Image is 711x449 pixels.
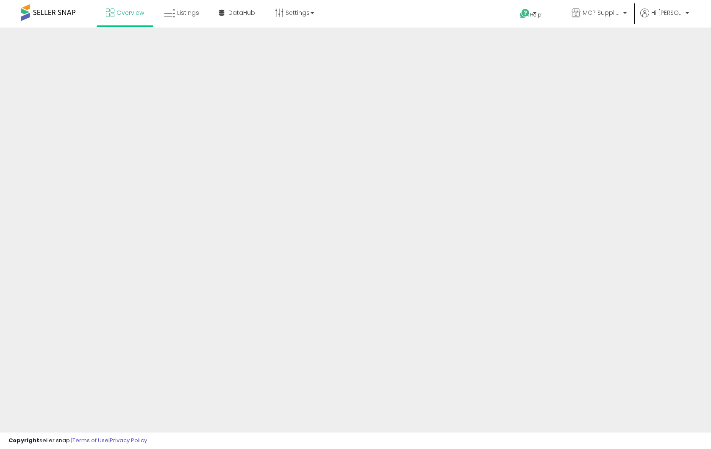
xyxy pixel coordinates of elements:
[640,8,689,28] a: Hi [PERSON_NAME]
[177,8,199,17] span: Listings
[117,8,144,17] span: Overview
[519,8,530,19] i: Get Help
[583,8,621,17] span: MCP Supplies
[651,8,683,17] span: Hi [PERSON_NAME]
[228,8,255,17] span: DataHub
[530,11,542,18] span: Help
[513,2,558,28] a: Help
